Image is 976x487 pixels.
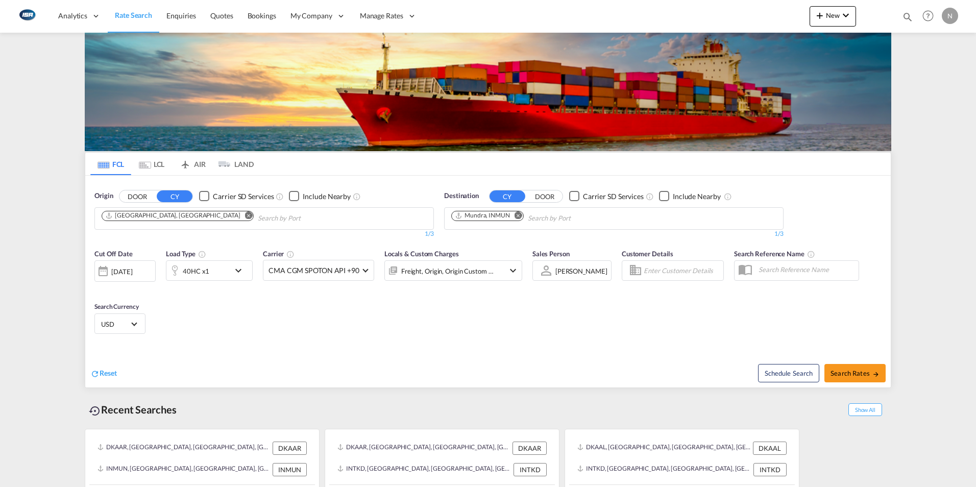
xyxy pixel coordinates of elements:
div: 1/3 [444,230,784,238]
div: DKAAL [753,442,787,455]
md-icon: icon-magnify [902,11,913,22]
md-checkbox: Checkbox No Ink [659,191,721,202]
div: 1/3 [94,230,434,238]
span: My Company [290,11,332,21]
md-tab-item: LAND [213,153,254,175]
div: Include Nearby [673,191,721,202]
md-icon: icon-refresh [90,369,100,378]
button: CY [490,190,525,202]
span: Quotes [210,11,233,20]
div: DKAAR [273,442,307,455]
md-icon: icon-chevron-down [232,264,250,277]
span: Destination [444,191,479,201]
span: USD [101,320,130,329]
md-icon: Unchecked: Search for CY (Container Yard) services for all selected carriers.Checked : Search for... [276,192,284,201]
span: Search Currency [94,303,139,310]
md-tab-item: AIR [172,153,213,175]
span: Load Type [166,250,206,258]
md-icon: icon-backup-restore [89,405,101,417]
span: Locals & Custom Charges [384,250,459,258]
button: CY [157,190,192,202]
div: 40HC x1 [183,264,209,278]
div: Aarhus, DKAAR [105,211,240,220]
div: OriginDOOR CY Checkbox No InkUnchecked: Search for CY (Container Yard) services for all selected ... [85,176,891,387]
md-icon: icon-plus 400-fg [814,9,826,21]
md-pagination-wrapper: Use the left and right arrow keys to navigate between tabs [90,153,254,175]
div: Include Nearby [303,191,351,202]
md-icon: Unchecked: Search for CY (Container Yard) services for all selected carriers.Checked : Search for... [646,192,654,201]
button: DOOR [527,190,563,202]
div: Carrier SD Services [583,191,644,202]
md-icon: icon-chevron-down [840,9,852,21]
input: Enter Customer Details [644,263,720,278]
div: INTKD [514,463,547,476]
span: Bookings [248,11,276,20]
md-icon: icon-airplane [179,158,191,166]
md-datepicker: Select [94,281,102,295]
md-checkbox: Checkbox No Ink [199,191,274,202]
div: [PERSON_NAME] [555,267,607,275]
span: Rate Search [115,11,152,19]
md-checkbox: Checkbox No Ink [569,191,644,202]
md-icon: icon-chevron-down [507,264,519,277]
span: Analytics [58,11,87,21]
div: INTKD, Tughlakabad, India, Indian Subcontinent, Asia Pacific [577,463,751,476]
md-icon: Your search will be saved by the below given name [807,250,815,258]
button: Search Ratesicon-arrow-right [824,364,886,382]
span: CMA CGM SPOTON API +90 [269,265,359,276]
div: INMUN [273,463,307,476]
div: Press delete to remove this chip. [455,211,512,220]
span: Help [919,7,937,25]
div: [DATE] [111,267,132,276]
md-icon: icon-arrow-right [872,371,880,378]
md-select: Sales Person: Nicolai Seidler [554,263,608,278]
img: LCL+%26+FCL+BACKGROUND.png [85,33,891,151]
span: Search Reference Name [734,250,815,258]
div: Mundra, INMUN [455,211,510,220]
input: Chips input. [258,210,355,227]
md-icon: Unchecked: Ignores neighbouring ports when fetching rates.Checked : Includes neighbouring ports w... [353,192,361,201]
span: Carrier [263,250,295,258]
md-chips-wrap: Chips container. Use arrow keys to select chips. [450,208,629,227]
span: Cut Off Date [94,250,133,258]
span: New [814,11,852,19]
span: Sales Person [532,250,570,258]
button: Note: By default Schedule search will only considerorigin ports, destination ports and cut off da... [758,364,819,382]
button: icon-plus 400-fgNewicon-chevron-down [810,6,856,27]
input: Chips input. [528,210,625,227]
span: Search Rates [831,369,880,377]
div: [DATE] [94,260,156,282]
md-icon: icon-information-outline [198,250,206,258]
div: DKAAL, Aalborg, Denmark, Northern Europe, Europe [577,442,750,455]
button: Remove [238,211,253,222]
span: Show All [848,403,882,416]
div: Freight Origin Origin Custom Factory Stuffing [401,264,494,278]
div: Help [919,7,942,26]
div: DKAAR [513,442,547,455]
span: Origin [94,191,113,201]
div: N [942,8,958,24]
div: icon-refreshReset [90,368,117,379]
span: Enquiries [166,11,196,20]
button: Remove [508,211,523,222]
div: 40HC x1icon-chevron-down [166,260,253,281]
div: INTKD [753,463,787,476]
md-select: Select Currency: $ USDUnited States Dollar [100,316,140,331]
div: Carrier SD Services [213,191,274,202]
div: Recent Searches [85,398,181,421]
div: DKAAR, Aarhus, Denmark, Northern Europe, Europe [337,442,510,455]
div: icon-magnify [902,11,913,27]
div: DKAAR, Aarhus, Denmark, Northern Europe, Europe [97,442,270,455]
md-tab-item: FCL [90,153,131,175]
md-chips-wrap: Chips container. Use arrow keys to select chips. [100,208,359,227]
md-icon: Unchecked: Ignores neighbouring ports when fetching rates.Checked : Includes neighbouring ports w... [724,192,732,201]
img: 1aa151c0c08011ec8d6f413816f9a227.png [15,5,38,28]
md-tab-item: LCL [131,153,172,175]
span: Reset [100,369,117,377]
md-icon: The selected Trucker/Carrierwill be displayed in the rate results If the rates are from another f... [286,250,295,258]
md-checkbox: Checkbox No Ink [289,191,351,202]
button: DOOR [119,190,155,202]
div: Freight Origin Origin Custom Factory Stuffingicon-chevron-down [384,260,522,281]
input: Search Reference Name [753,262,859,277]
